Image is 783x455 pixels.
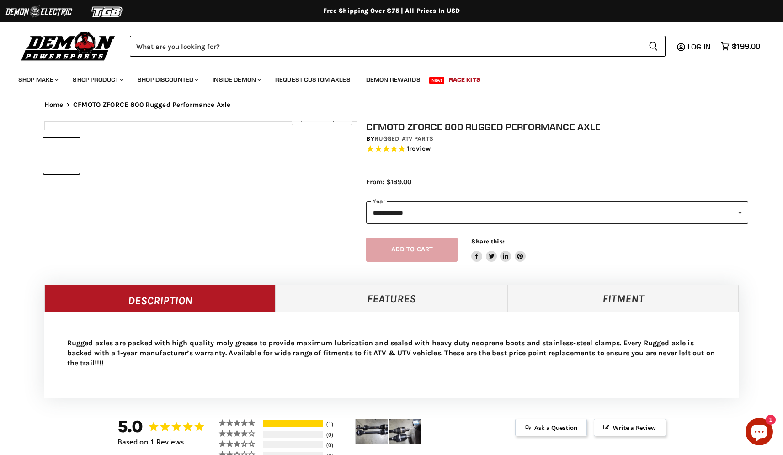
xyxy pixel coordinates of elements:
[11,70,64,89] a: Shop Make
[263,420,323,427] div: 5-Star Ratings
[374,135,433,143] a: Rugged ATV Parts
[66,70,129,89] a: Shop Product
[409,144,431,153] span: review
[716,40,765,53] a: $199.00
[206,70,266,89] a: Inside Demon
[26,7,757,15] div: Free Shipping Over $75 | All Prices In USD
[73,3,142,21] img: TGB Logo 2
[359,70,427,89] a: Demon Rewards
[366,134,748,144] div: by
[276,285,507,312] a: Features
[296,115,347,122] span: Click to expand
[366,121,748,132] h1: CFMOTO ZFORCE 800 Rugged Performance Axle
[117,438,184,446] span: Based on 1 Reviews
[515,419,587,436] span: Ask a Question
[44,285,276,312] a: Description
[218,419,262,427] div: 5 ★
[263,420,323,427] div: 100%
[366,178,411,186] span: From: $189.00
[743,418,776,448] inbox-online-store-chat: Shopify online store chat
[683,42,716,51] a: Log in
[356,419,388,444] img: CFMOTO ZFORCE 800 Rugged Performance Axle - Customer Photo From Richard Brzezinski
[73,101,230,109] span: CFMOTO ZFORCE 800 Rugged Performance Axle
[442,70,487,89] a: Race Kits
[44,101,64,109] a: Home
[18,30,118,62] img: Demon Powersports
[43,138,80,174] button: IMAGE thumbnail
[687,42,711,51] span: Log in
[594,419,666,436] span: Write a Review
[117,417,144,436] strong: 5.0
[732,42,760,51] span: $199.00
[324,420,343,428] div: 1
[26,101,757,109] nav: Breadcrumbs
[67,338,716,368] p: Rugged axles are packed with high quality moly grease to provide maximum lubrication and sealed w...
[366,144,748,154] span: Rated 5.0 out of 5 stars 1 reviews
[407,144,431,153] span: 1 reviews
[507,285,739,312] a: Fitment
[130,36,641,57] input: Search
[131,70,204,89] a: Shop Discounted
[366,201,748,224] select: year
[5,3,73,21] img: Demon Electric Logo 2
[130,36,666,57] form: Product
[471,238,504,245] span: Share this:
[11,67,758,89] ul: Main menu
[471,238,526,262] aside: Share this:
[429,77,445,84] span: New!
[389,419,421,444] img: CFMOTO ZFORCE 800 Rugged Performance Axle - Customer Photo From Richard Brzezinski
[268,70,357,89] a: Request Custom Axles
[641,36,666,57] button: Search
